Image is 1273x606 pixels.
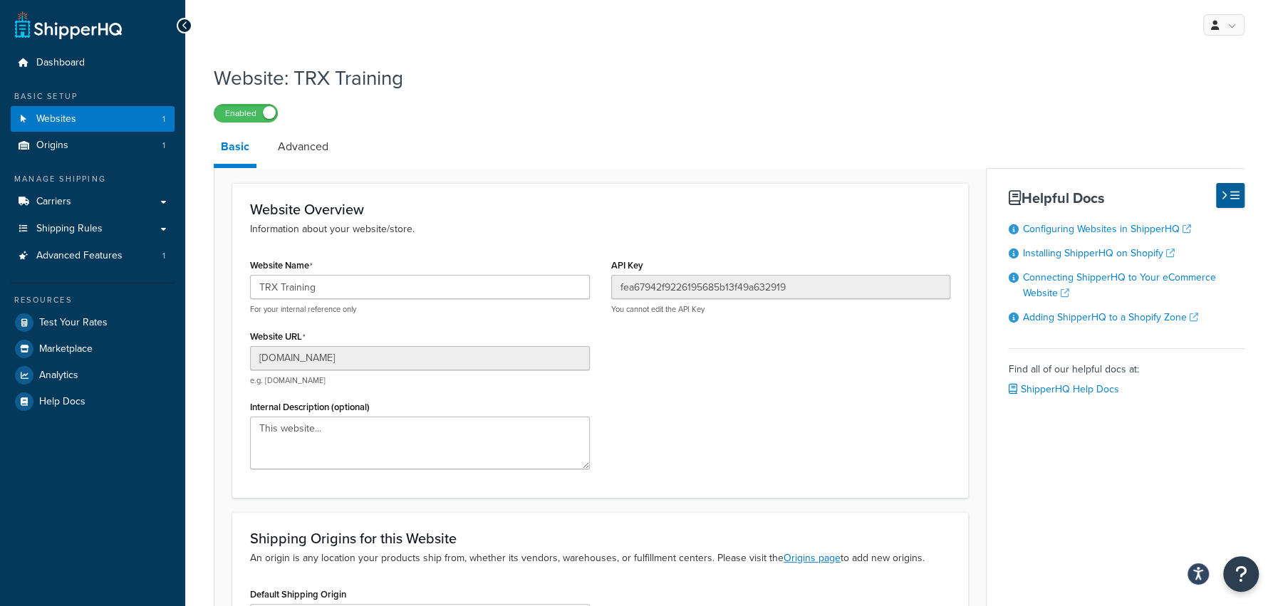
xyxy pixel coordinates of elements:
label: Website URL [250,331,306,343]
span: Origins [36,140,68,152]
p: An origin is any location your products ship from, whether its vendors, warehouses, or fulfillmen... [250,550,950,566]
a: Dashboard [11,50,175,76]
a: Adding ShipperHQ to a Shopify Zone [1022,310,1197,325]
a: Installing ShipperHQ on Shopify [1022,246,1174,261]
span: Test Your Rates [39,317,108,329]
a: Basic [214,130,256,168]
span: Marketplace [39,343,93,355]
span: 1 [162,140,165,152]
h3: Helpful Docs [1008,190,1245,206]
label: API Key [611,260,643,271]
label: Enabled [214,105,277,122]
span: 1 [162,250,165,262]
a: Advanced Features1 [11,243,175,269]
a: Marketplace [11,336,175,362]
label: Website Name [250,260,313,271]
a: Carriers [11,189,175,215]
a: Websites1 [11,106,175,132]
a: Test Your Rates [11,310,175,335]
button: Hide Help Docs [1216,183,1245,208]
a: Help Docs [11,389,175,414]
span: 1 [162,113,165,125]
h3: Website Overview [250,202,950,217]
span: Advanced Features [36,250,123,262]
p: For your internal reference only [250,304,590,315]
p: e.g. [DOMAIN_NAME] [250,375,590,386]
label: Internal Description (optional) [250,402,370,412]
a: Analytics [11,362,175,388]
a: Origins page [784,550,841,565]
button: Open Resource Center [1223,556,1259,592]
a: Configuring Websites in ShipperHQ [1022,221,1190,236]
textarea: This website... [250,417,590,469]
h3: Shipping Origins for this Website [250,531,950,546]
span: Carriers [36,196,71,208]
span: Help Docs [39,396,85,408]
h1: Website: TRX Training [214,64,1227,92]
span: Dashboard [36,57,85,69]
p: Information about your website/store. [250,221,950,237]
li: Websites [11,106,175,132]
div: Find all of our helpful docs at: [1008,348,1245,399]
a: ShipperHQ Help Docs [1008,382,1118,397]
span: Analytics [39,370,78,382]
a: Shipping Rules [11,216,175,242]
a: Connecting ShipperHQ to Your eCommerce Website [1022,270,1215,301]
div: Basic Setup [11,90,175,103]
li: Advanced Features [11,243,175,269]
div: Manage Shipping [11,173,175,185]
span: Shipping Rules [36,223,103,235]
input: XDL713J089NBV22 [611,275,951,299]
a: Advanced [271,130,336,164]
span: Websites [36,113,76,125]
li: Origins [11,132,175,159]
div: Resources [11,294,175,306]
a: Origins1 [11,132,175,159]
label: Default Shipping Origin [250,589,346,600]
p: You cannot edit the API Key [611,304,951,315]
